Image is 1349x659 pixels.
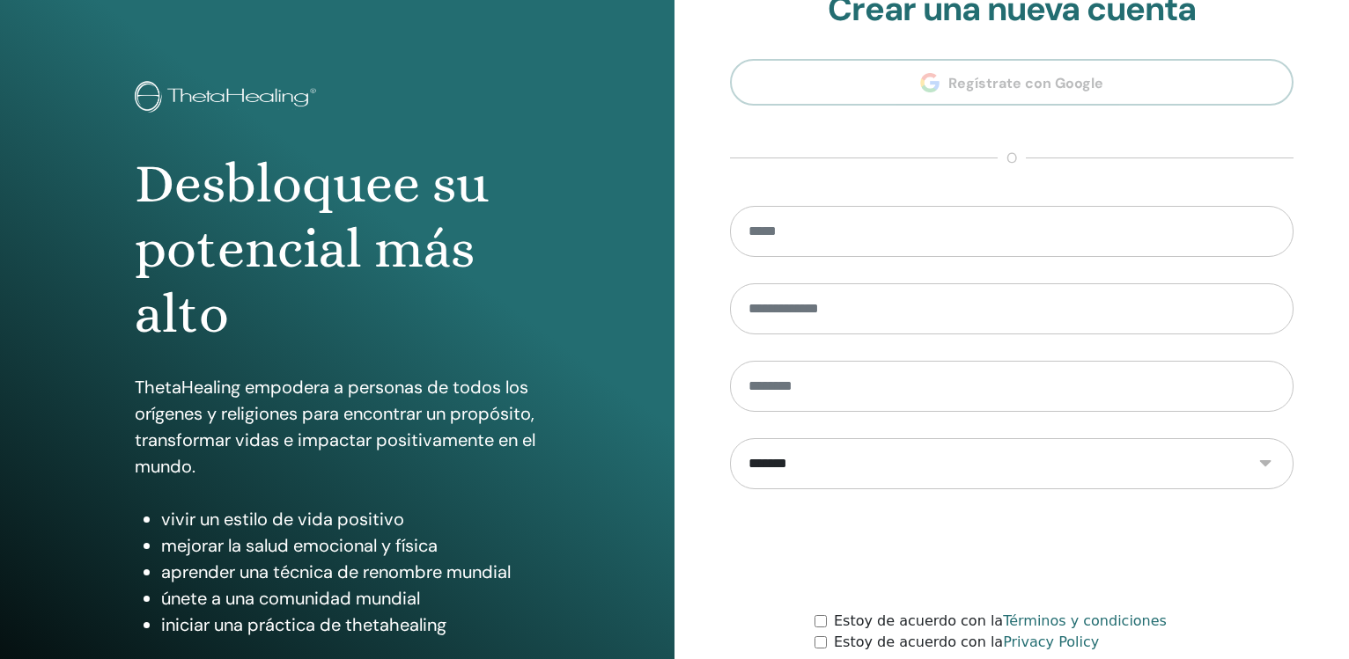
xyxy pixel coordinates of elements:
[161,611,541,638] li: iniciar una práctica de thetahealing
[1003,633,1099,650] a: Privacy Policy
[878,516,1146,584] iframe: reCAPTCHA
[161,532,541,559] li: mejorar la salud emocional y física
[834,611,1167,632] label: Estoy de acuerdo con la
[161,585,541,611] li: únete a una comunidad mundial
[834,632,1099,653] label: Estoy de acuerdo con la
[1003,612,1167,629] a: Términos y condiciones
[135,374,541,480] p: ThetaHealing empodera a personas de todos los orígenes y religiones para encontrar un propósito, ...
[161,506,541,532] li: vivir un estilo de vida positivo
[135,151,541,348] h1: Desbloquee su potencial más alto
[161,559,541,585] li: aprender una técnica de renombre mundial
[998,148,1026,169] span: o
